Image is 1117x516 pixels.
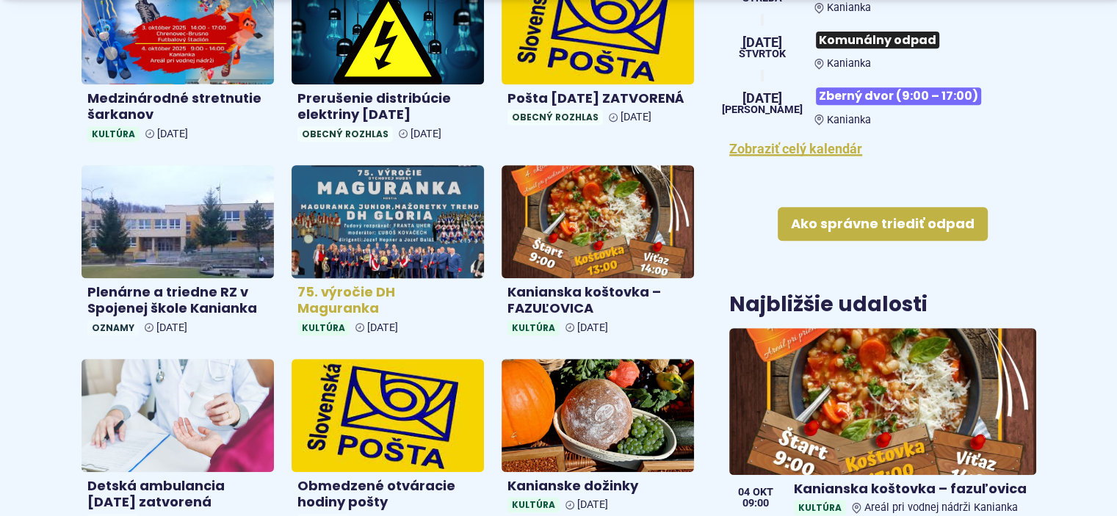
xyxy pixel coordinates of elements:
[411,128,441,140] span: [DATE]
[87,284,268,317] h4: Plenárne a triedne RZ v Spojenej škole Kanianka
[729,26,1035,70] a: Komunálny odpad Kanianka [DATE] štvrtok
[577,321,608,334] span: [DATE]
[794,500,846,515] span: Kultúra
[507,497,560,512] span: Kultúra
[621,111,651,123] span: [DATE]
[778,207,988,241] a: Ako správne triediť odpad
[827,1,871,14] span: Kanianka
[729,141,862,156] a: Zobraziť celý kalendár
[507,284,688,317] h4: Kanianska koštovka – FAZUĽOVICA
[297,320,350,335] span: Kultúra
[87,478,268,511] h4: Detská ambulancia [DATE] zatvorená
[507,478,688,495] h4: Kanianske dožinky
[502,165,694,341] a: Kanianska koštovka – FAZUĽOVICA Kultúra [DATE]
[794,481,1030,498] h4: Kanianska koštovka – fazuľovica
[507,109,603,125] span: Obecný rozhlas
[297,284,478,317] h4: 75. výročie DH Maguranka
[739,36,786,49] span: [DATE]
[507,320,560,335] span: Kultúra
[82,165,274,341] a: Plenárne a triedne RZ v Spojenej škole Kanianka Oznamy [DATE]
[577,498,608,511] span: [DATE]
[739,49,786,59] span: štvrtok
[87,126,140,142] span: Kultúra
[722,105,803,115] span: [PERSON_NAME]
[507,90,688,107] h4: Pošta [DATE] ZATVORENÁ
[297,126,393,142] span: Obecný rozhlas
[292,165,484,341] a: 75. výročie DH Maguranka Kultúra [DATE]
[156,321,187,334] span: [DATE]
[87,90,268,123] h4: Medzinárodné stretnutie šarkanov
[816,32,939,48] span: Komunálny odpad
[753,487,773,498] span: okt
[722,92,803,105] span: [DATE]
[729,81,1035,126] a: Zberný dvor (9:00 – 17:00) Kanianka [DATE] [PERSON_NAME]
[864,501,1018,514] span: Areál pri vodnej nádrži Kanianka
[827,57,871,70] span: Kanianka
[297,478,478,511] h4: Obmedzené otváracie hodiny pošty
[729,294,928,316] h3: Najbližšie udalosti
[738,498,773,509] span: 09:00
[367,321,398,334] span: [DATE]
[827,114,871,126] span: Kanianka
[157,128,188,140] span: [DATE]
[816,87,981,104] span: Zberný dvor (9:00 – 17:00)
[87,320,139,335] span: Oznamy
[297,90,478,123] h4: Prerušenie distribúcie elektriny [DATE]
[738,487,750,498] span: 04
